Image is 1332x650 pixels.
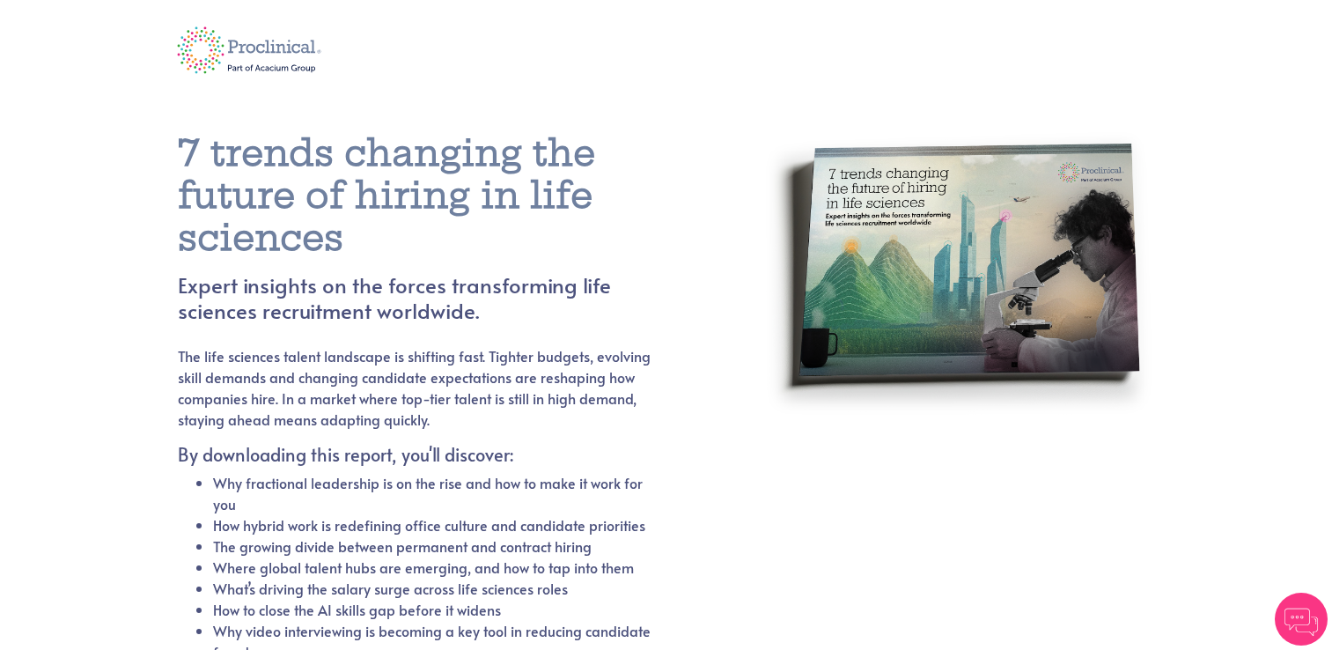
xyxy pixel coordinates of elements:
[1275,593,1328,646] img: Chatbot
[213,578,652,599] li: What’s driving the salary surge across life sciences roles
[178,132,695,259] h1: 7 trends changing the future of hiring in life sciences
[213,472,652,514] li: Why fractional leadership is on the rise and how to make it work for you
[165,15,335,85] img: logo
[213,514,652,536] li: How hybrid work is redefining office culture and candidate priorities
[178,345,652,430] p: The life sciences talent landscape is shifting fast. Tighter budgets, evolving skill demands and ...
[178,444,652,465] h5: By downloading this report, you'll discover:
[763,107,1155,623] img: report cover
[213,557,652,578] li: Where global talent hubs are emerging, and how to tap into them
[213,536,652,557] li: The growing divide between permanent and contract hiring
[213,599,652,620] li: How to close the AI skills gap before it widens
[178,273,695,324] h4: Expert insights on the forces transforming life sciences recruitment worldwide.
